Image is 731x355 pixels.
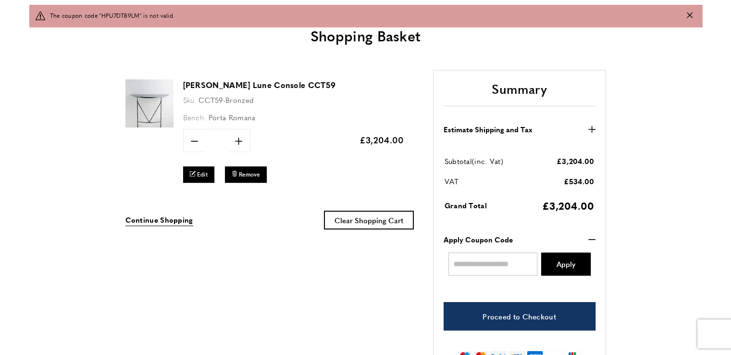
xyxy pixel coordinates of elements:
span: Continue Shopping [125,215,193,225]
span: Clear Shopping Cart [335,215,403,225]
a: [PERSON_NAME] Lune Console CCT59 [183,79,336,90]
span: £534.00 [563,176,594,186]
button: Apply Coupon Code [444,234,595,245]
span: £3,204.00 [359,134,404,146]
span: VAT [445,176,459,186]
a: Proceed to Checkout [444,302,595,330]
span: Edit [197,170,208,178]
a: Continue Shopping [125,214,193,226]
span: Sku: [183,95,197,105]
a: Stanley Demi Lune Console CCT59 [125,121,173,129]
span: Apply [557,260,575,267]
button: Clear Shopping Cart [324,211,414,229]
img: Stanley Demi Lune Console CCT59 [125,79,173,127]
span: (inc. Vat) [472,156,503,166]
button: Estimate Shipping and Tax [444,124,595,135]
a: Edit Stanley Demi Lune Console CCT59 [183,166,215,182]
button: Apply [541,253,591,276]
span: CCT59-Bronzed [198,95,254,105]
span: Shopping Basket [310,25,421,46]
span: Remove [239,170,260,178]
span: Subtotal [445,156,472,166]
span: Bench: [183,112,207,122]
strong: Estimate Shipping and Tax [444,124,533,135]
button: Close message [687,11,693,20]
h2: Summary [444,80,595,106]
strong: Apply Coupon Code [444,234,513,245]
span: Porta Romana [209,112,256,122]
span: Grand Total [445,200,487,210]
span: £3,204.00 [542,198,595,213]
span: £3,204.00 [557,156,595,166]
button: Remove Stanley Demi Lune Console CCT59 [225,166,267,182]
span: The coupon code "HPU7DT89LM" is not valid. [50,11,175,20]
